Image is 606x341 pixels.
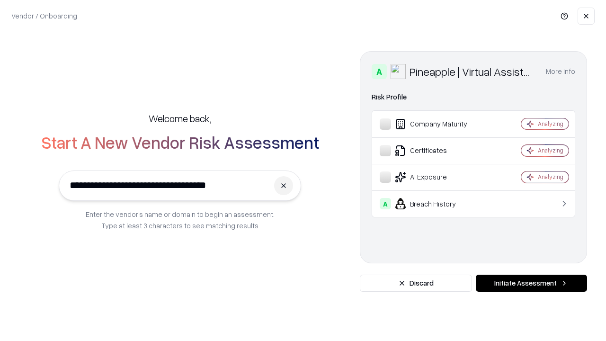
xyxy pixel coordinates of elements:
div: A [372,64,387,79]
div: Company Maturity [380,118,493,130]
div: Certificates [380,145,493,156]
button: Initiate Assessment [476,275,587,292]
button: Discard [360,275,472,292]
div: Analyzing [538,173,563,181]
div: Risk Profile [372,91,575,103]
h2: Start A New Vendor Risk Assessment [41,133,319,152]
p: Vendor / Onboarding [11,11,77,21]
button: More info [546,63,575,80]
div: AI Exposure [380,171,493,183]
div: Breach History [380,198,493,209]
p: Enter the vendor’s name or domain to begin an assessment. Type at least 3 characters to see match... [86,208,275,231]
h5: Welcome back, [149,112,211,125]
div: A [380,198,391,209]
div: Analyzing [538,146,563,154]
div: Pineapple | Virtual Assistant Agency [410,64,535,79]
div: Analyzing [538,120,563,128]
img: Pineapple | Virtual Assistant Agency [391,64,406,79]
